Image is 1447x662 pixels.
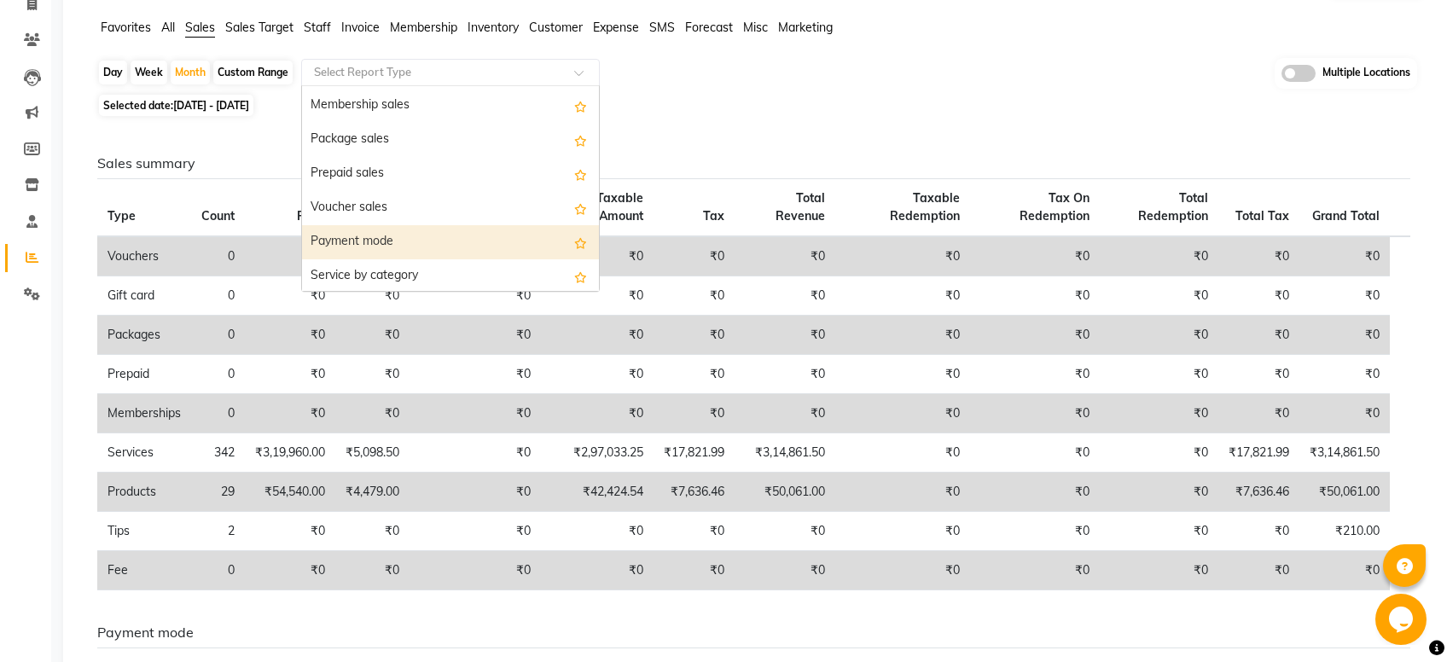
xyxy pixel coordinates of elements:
td: 0 [191,394,245,433]
td: ₹0 [654,551,735,590]
td: ₹0 [410,473,541,512]
h6: Sales summary [97,155,1410,171]
td: ₹0 [970,236,1100,276]
span: Misc [743,20,768,35]
td: ₹0 [654,355,735,394]
td: ₹0 [410,512,541,551]
td: ₹0 [970,276,1100,316]
div: Custom Range [213,61,293,84]
td: ₹0 [1218,316,1299,355]
td: ₹0 [245,394,335,433]
td: ₹0 [541,551,653,590]
span: [DATE] - [DATE] [173,99,249,112]
td: ₹0 [1299,276,1390,316]
td: ₹0 [654,512,735,551]
td: ₹0 [1100,276,1218,316]
td: ₹210.00 [1299,512,1390,551]
td: ₹0 [245,236,335,276]
div: Day [99,61,127,84]
td: ₹0 [735,512,835,551]
td: 0 [191,276,245,316]
span: Multiple Locations [1322,65,1410,82]
td: ₹17,821.99 [654,433,735,473]
td: Memberships [97,394,191,433]
td: ₹0 [654,316,735,355]
td: 342 [191,433,245,473]
td: ₹0 [1218,512,1299,551]
td: ₹7,636.46 [1218,473,1299,512]
td: Gift card [97,276,191,316]
td: ₹0 [1218,551,1299,590]
div: Membership sales [302,89,599,123]
td: ₹4,479.00 [335,473,410,512]
td: ₹0 [835,355,970,394]
span: Inventory [468,20,519,35]
td: ₹0 [654,236,735,276]
span: Count [201,208,235,224]
td: ₹0 [245,355,335,394]
span: Staff [304,20,331,35]
td: ₹0 [970,512,1100,551]
td: ₹0 [1100,355,1218,394]
td: 0 [191,551,245,590]
span: Add this report to Favorites List [574,130,587,150]
td: ₹0 [970,473,1100,512]
div: Week [131,61,167,84]
span: Add this report to Favorites List [574,266,587,287]
td: ₹0 [335,551,410,590]
td: ₹54,540.00 [245,473,335,512]
td: 0 [191,316,245,355]
td: ₹0 [1299,394,1390,433]
td: Tips [97,512,191,551]
td: Vouchers [97,236,191,276]
td: ₹0 [735,316,835,355]
td: ₹50,061.00 [735,473,835,512]
h6: Payment mode [97,624,1410,641]
span: Customer [529,20,583,35]
td: ₹50,061.00 [1299,473,1390,512]
td: ₹0 [541,512,653,551]
td: 29 [191,473,245,512]
td: ₹0 [735,394,835,433]
span: Taxable Amount [596,190,643,224]
span: Invoice [341,20,380,35]
td: ₹0 [245,551,335,590]
td: ₹0 [835,316,970,355]
td: ₹0 [1100,473,1218,512]
td: ₹0 [1218,355,1299,394]
td: ₹0 [410,355,541,394]
td: ₹0 [835,551,970,590]
td: ₹0 [541,394,653,433]
td: ₹3,14,861.50 [1299,433,1390,473]
td: ₹0 [970,551,1100,590]
span: Grand Total [1312,208,1380,224]
td: ₹0 [654,394,735,433]
div: Payment mode [302,225,599,259]
td: ₹2,97,033.25 [541,433,653,473]
td: ₹0 [835,236,970,276]
td: ₹0 [245,512,335,551]
div: Month [171,61,210,84]
td: ₹0 [410,551,541,590]
td: ₹0 [1100,433,1218,473]
td: ₹0 [335,276,410,316]
ng-dropdown-panel: Options list [301,85,600,292]
td: ₹0 [1299,316,1390,355]
td: 0 [191,236,245,276]
td: ₹0 [410,276,541,316]
td: ₹0 [1100,512,1218,551]
td: ₹0 [970,355,1100,394]
td: ₹0 [735,276,835,316]
span: All [161,20,175,35]
td: 0 [191,355,245,394]
span: Price [297,208,325,224]
td: Packages [97,316,191,355]
div: Prepaid sales [302,157,599,191]
td: ₹3,19,960.00 [245,433,335,473]
td: ₹0 [1218,236,1299,276]
td: ₹0 [1299,236,1390,276]
td: ₹0 [835,473,970,512]
td: ₹0 [1100,236,1218,276]
span: Tax [703,208,724,224]
td: ₹0 [1218,394,1299,433]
